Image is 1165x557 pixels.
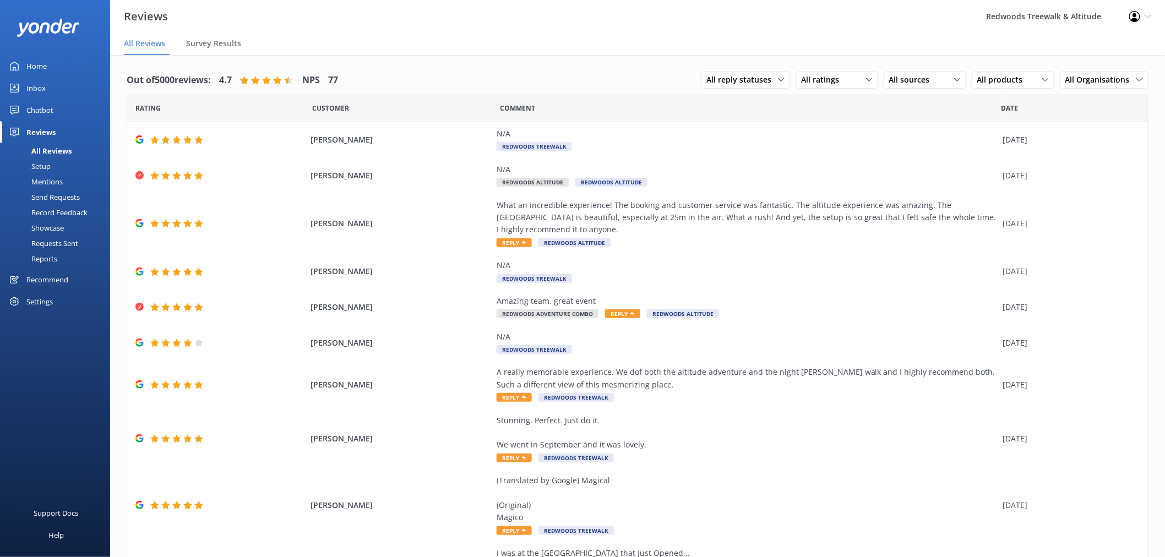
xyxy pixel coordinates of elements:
[7,220,64,236] div: Showcase
[7,205,110,220] a: Record Feedback
[17,19,80,37] img: yonder-white-logo.png
[1003,499,1134,511] div: [DATE]
[7,189,110,205] a: Send Requests
[1003,379,1134,391] div: [DATE]
[311,265,491,277] span: [PERSON_NAME]
[497,142,572,151] span: Redwoods Treewalk
[7,174,110,189] a: Mentions
[311,301,491,313] span: [PERSON_NAME]
[889,74,937,86] span: All sources
[26,99,53,121] div: Chatbot
[1003,433,1134,445] div: [DATE]
[7,143,72,159] div: All Reviews
[328,73,338,88] h4: 77
[497,295,998,307] div: Amazing team, great event
[7,220,110,236] a: Showcase
[127,73,211,88] h4: Out of 5000 reviews:
[538,526,614,535] span: Redwoods Treewalk
[311,170,491,182] span: [PERSON_NAME]
[497,414,998,451] div: Stunning. Perfect. Just do it. We went in September and it was lovely.
[1003,337,1134,349] div: [DATE]
[7,236,110,251] a: Requests Sent
[7,236,78,251] div: Requests Sent
[7,251,110,266] a: Reports
[7,205,88,220] div: Record Feedback
[1003,217,1134,230] div: [DATE]
[497,474,998,524] div: (Translated by Google) Magical (Original) Magico
[575,178,647,187] span: Redwoods Altitude
[34,502,79,524] div: Support Docs
[48,524,64,546] div: Help
[311,217,491,230] span: [PERSON_NAME]
[977,74,1030,86] span: All products
[497,238,532,247] span: Reply
[801,74,846,86] span: All ratings
[1003,301,1134,313] div: [DATE]
[1003,134,1134,146] div: [DATE]
[7,174,63,189] div: Mentions
[219,73,232,88] h4: 4.7
[124,8,168,25] h3: Reviews
[1003,170,1134,182] div: [DATE]
[312,103,349,113] span: Date
[7,159,51,174] div: Setup
[311,379,491,391] span: [PERSON_NAME]
[497,163,998,176] div: N/A
[26,77,46,99] div: Inbox
[497,178,569,187] span: Redwoods Altitude
[7,189,80,205] div: Send Requests
[497,366,998,391] div: A really memorable experience. We dof both the altitude adventure and the night [PERSON_NAME] wal...
[1065,74,1136,86] span: All Organisations
[497,454,532,462] span: Reply
[500,103,536,113] span: Question
[311,433,491,445] span: [PERSON_NAME]
[302,73,320,88] h4: NPS
[1003,265,1134,277] div: [DATE]
[26,55,47,77] div: Home
[605,309,640,318] span: Reply
[497,128,998,140] div: N/A
[538,238,611,247] span: Redwoods Altitude
[497,393,532,402] span: Reply
[124,38,165,49] span: All Reviews
[706,74,778,86] span: All reply statuses
[538,393,614,402] span: Redwoods Treewalk
[186,38,241,49] span: Survey Results
[497,345,572,354] span: Redwoods Treewalk
[497,274,572,283] span: Redwoods Treewalk
[311,337,491,349] span: [PERSON_NAME]
[497,331,998,343] div: N/A
[1001,103,1019,113] span: Date
[26,269,68,291] div: Recommend
[7,251,57,266] div: Reports
[497,309,598,318] span: Redwoods Adventure Combo
[647,309,719,318] span: Redwoods Altitude
[7,143,110,159] a: All Reviews
[26,121,56,143] div: Reviews
[7,159,110,174] a: Setup
[497,199,998,236] div: What an incredible experience! The booking and customer service was fantastic. The altitude exper...
[538,454,614,462] span: Redwoods Treewalk
[26,291,53,313] div: Settings
[135,103,161,113] span: Date
[497,259,998,271] div: N/A
[311,499,491,511] span: [PERSON_NAME]
[497,526,532,535] span: Reply
[311,134,491,146] span: [PERSON_NAME]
